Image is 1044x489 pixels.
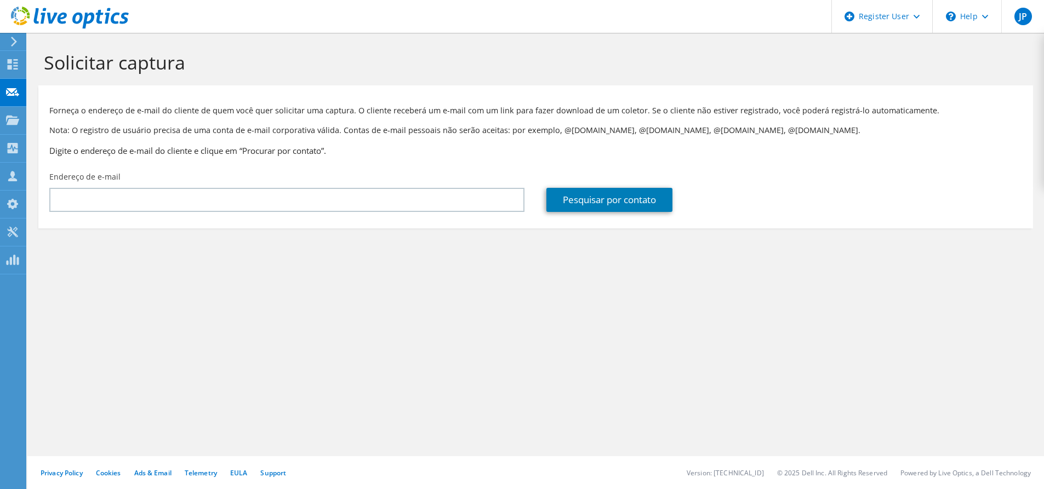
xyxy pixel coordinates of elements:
[44,51,1022,74] h1: Solicitar captura
[96,468,121,478] a: Cookies
[230,468,247,478] a: EULA
[1014,8,1032,25] span: JP
[41,468,83,478] a: Privacy Policy
[134,468,172,478] a: Ads & Email
[185,468,217,478] a: Telemetry
[946,11,956,21] svg: \n
[260,468,286,478] a: Support
[49,105,1022,117] p: Forneça o endereço de e-mail do cliente de quem você quer solicitar uma captura. O cliente recebe...
[687,468,764,478] li: Version: [TECHNICAL_ID]
[49,124,1022,136] p: Nota: O registro de usuário precisa de uma conta de e-mail corporativa válida. Contas de e-mail p...
[777,468,887,478] li: © 2025 Dell Inc. All Rights Reserved
[900,468,1031,478] li: Powered by Live Optics, a Dell Technology
[49,171,121,182] label: Endereço de e-mail
[546,188,672,212] a: Pesquisar por contato
[49,145,1022,157] h3: Digite o endereço de e-mail do cliente e clique em “Procurar por contato”.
